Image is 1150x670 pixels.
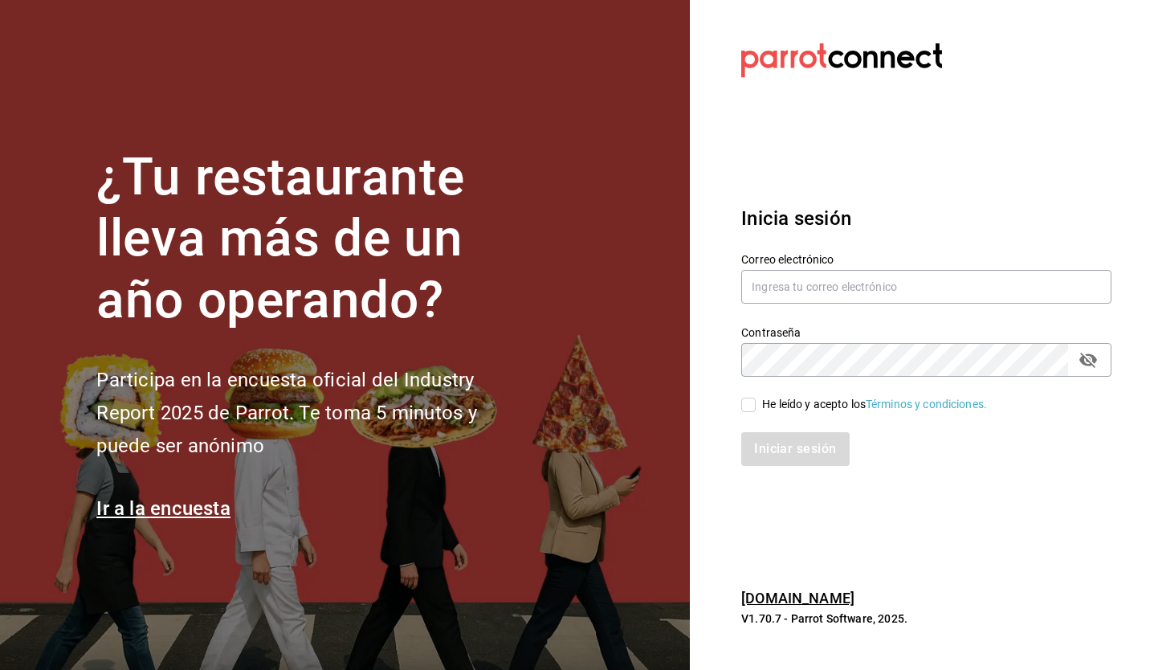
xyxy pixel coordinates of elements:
a: Términos y condiciones. [866,398,987,411]
p: V1.70.7 - Parrot Software, 2025. [741,611,1111,627]
a: Ir a la encuesta [96,497,230,520]
div: He leído y acepto los [762,396,987,413]
h2: Participa en la encuesta oficial del Industry Report 2025 de Parrot. Te toma 5 minutos y puede se... [96,364,530,462]
button: passwordField [1075,346,1102,374]
h1: ¿Tu restaurante lleva más de un año operando? [96,147,530,332]
input: Ingresa tu correo electrónico [741,270,1111,304]
label: Contraseña [741,326,1111,337]
a: [DOMAIN_NAME] [741,590,854,607]
h3: Inicia sesión [741,204,1111,233]
label: Correo electrónico [741,253,1111,264]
